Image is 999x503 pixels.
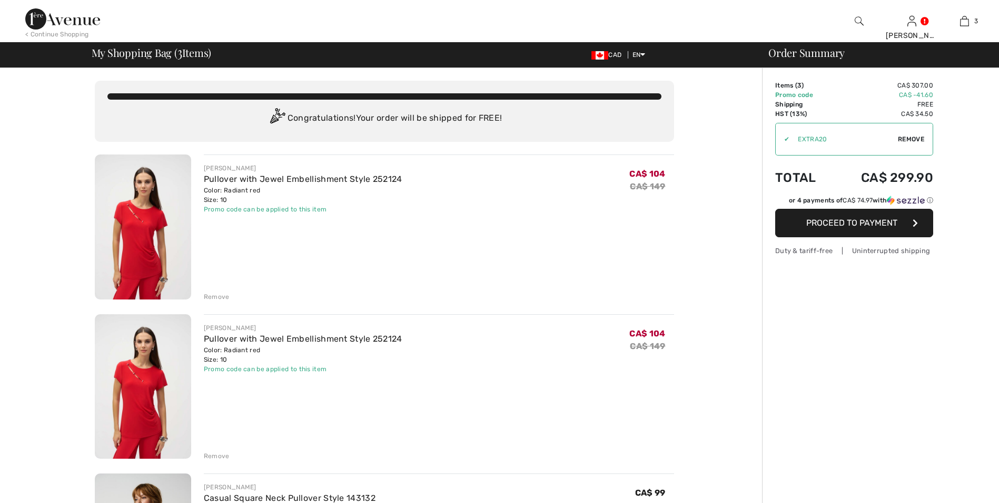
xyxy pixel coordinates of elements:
div: ✔ [776,134,789,144]
div: [PERSON_NAME] [204,323,402,333]
div: [PERSON_NAME] [886,30,937,41]
td: Free [832,100,933,109]
img: Congratulation2.svg [266,108,288,129]
td: Total [775,160,832,196]
span: CA$ 104 [629,169,665,179]
span: Proceed to Payment [806,218,897,228]
span: CA$ 99 [635,488,666,498]
span: 3 [797,82,802,89]
img: 1ère Avenue [25,8,100,30]
img: My Info [907,15,916,27]
div: Remove [204,292,230,302]
td: CA$ 307.00 [832,81,933,90]
button: Proceed to Payment [775,209,933,237]
s: CA$ 149 [630,181,665,191]
img: Canadian Dollar [591,51,608,60]
span: EN [632,51,646,59]
td: HST (13%) [775,109,832,119]
div: Promo code can be applied to this item [204,364,402,374]
a: Sign In [907,16,916,26]
div: Promo code can be applied to this item [204,205,402,214]
div: Remove [204,451,230,461]
div: Order Summary [756,47,993,58]
td: CA$ -41.60 [832,90,933,100]
div: Congratulations! Your order will be shipped for FREE! [107,108,661,129]
div: [PERSON_NAME] [204,163,402,173]
img: Pullover with Jewel Embellishment Style 252124 [95,154,191,299]
div: Duty & tariff-free | Uninterrupted shipping [775,246,933,256]
span: 3 [177,45,182,59]
img: Pullover with Jewel Embellishment Style 252124 [95,314,191,459]
span: Remove [898,134,924,144]
span: CAD [591,51,626,59]
td: Items ( ) [775,81,832,90]
a: Casual Square Neck Pullover Style 143132 [204,493,375,503]
div: [PERSON_NAME] [204,482,375,492]
img: search the website [855,15,864,27]
div: or 4 payments ofCA$ 74.97withSezzle Click to learn more about Sezzle [775,196,933,209]
img: My Bag [960,15,969,27]
a: Pullover with Jewel Embellishment Style 252124 [204,174,402,184]
td: CA$ 299.90 [832,160,933,196]
a: 3 [938,15,990,27]
td: Promo code [775,90,832,100]
span: My Shopping Bag ( Items) [92,47,212,58]
td: Shipping [775,100,832,109]
s: CA$ 149 [630,341,665,351]
div: or 4 payments of with [789,196,933,205]
span: 3 [974,16,978,26]
div: < Continue Shopping [25,30,89,39]
div: Color: Radiant red Size: 10 [204,345,402,364]
div: Color: Radiant red Size: 10 [204,186,402,205]
td: CA$ 34.50 [832,109,933,119]
input: Promo code [789,123,898,155]
a: Pullover with Jewel Embellishment Style 252124 [204,334,402,344]
span: CA$ 74.97 [843,197,873,204]
span: CA$ 104 [629,328,665,338]
img: Sezzle [887,196,925,205]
